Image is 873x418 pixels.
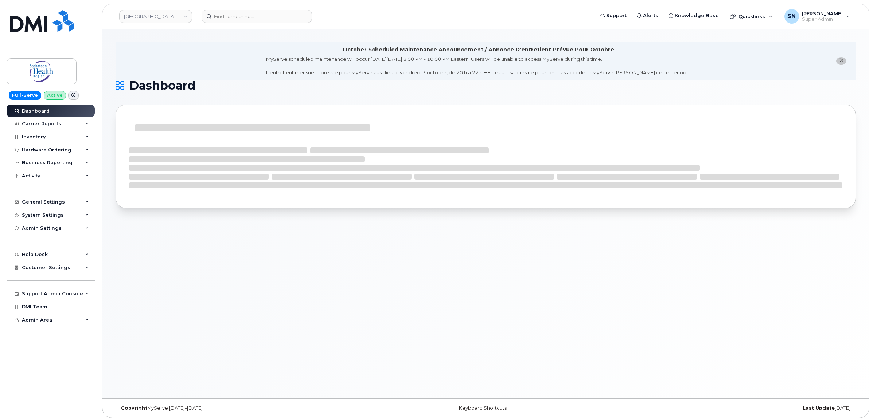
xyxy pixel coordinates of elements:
div: MyServe [DATE]–[DATE] [116,405,362,411]
div: October Scheduled Maintenance Announcement / Annonce D'entretient Prévue Pour Octobre [343,46,614,54]
button: close notification [836,57,846,65]
strong: Copyright [121,405,147,411]
a: Keyboard Shortcuts [459,405,507,411]
div: [DATE] [609,405,856,411]
span: Dashboard [129,80,195,91]
div: MyServe scheduled maintenance will occur [DATE][DATE] 8:00 PM - 10:00 PM Eastern. Users will be u... [266,56,691,76]
strong: Last Update [803,405,835,411]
